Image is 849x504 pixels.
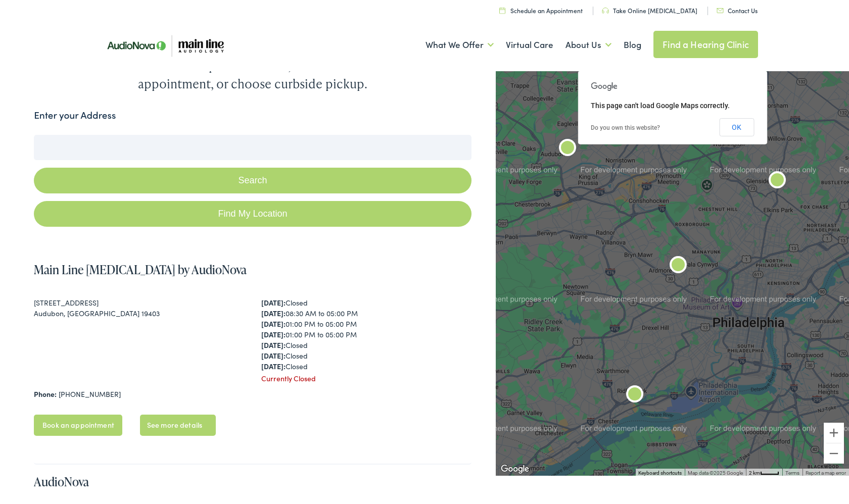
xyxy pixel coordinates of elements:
strong: [DATE]: [261,350,286,361]
span: 2 km [749,470,760,476]
strong: [DATE]: [261,329,286,339]
a: AudioNova [34,473,89,490]
button: Zoom out [824,443,844,464]
div: Main Line Audiology by AudioNova [623,383,647,408]
button: OK [719,118,754,136]
a: Virtual Care [506,26,553,64]
strong: [DATE]: [261,361,286,371]
img: Google [498,463,532,476]
img: utility icon [717,8,724,13]
img: utility icon [499,7,505,14]
a: Blog [624,26,641,64]
a: Open this area in Google Maps (opens a new window) [498,463,532,476]
label: Enter your Address [34,108,116,123]
div: [STREET_ADDRESS] [34,297,244,308]
a: Main Line [MEDICAL_DATA] by AudioNova [34,261,247,278]
div: Main Line Audiology by AudioNova [555,137,580,161]
strong: [DATE]: [261,308,286,318]
a: Do you own this website? [591,124,660,131]
strong: [DATE]: [261,297,286,308]
div: We're here to help. Visit a clinic, schedule a virtual appointment, or choose curbside pickup. [91,57,414,93]
button: Map Scale: 2 km per 34 pixels [746,469,782,476]
a: Schedule an Appointment [499,6,583,15]
a: Book an appointment [34,415,122,436]
strong: [DATE]: [261,340,286,350]
strong: Phone: [34,389,57,399]
a: Terms (opens in new tab) [785,470,799,476]
button: Keyboard shortcuts [638,470,682,477]
div: AudioNova [765,169,789,193]
span: This page can't load Google Maps correctly. [591,102,730,110]
a: Find a Hearing Clinic [653,31,758,58]
img: utility icon [602,8,609,14]
a: Find My Location [34,201,471,227]
a: Report a map error [806,470,846,476]
span: Map data ©2025 Google [688,470,743,476]
a: [PHONE_NUMBER] [59,389,121,399]
a: About Us [565,26,611,64]
a: Contact Us [717,6,758,15]
button: Search [34,168,471,193]
input: Enter your address or zip code [34,135,471,160]
div: Currently Closed [261,373,471,384]
strong: [DATE]: [261,319,286,329]
div: Main Line Audiology by AudioNova [666,254,690,278]
a: See more details [140,415,216,436]
a: What We Offer [426,26,494,64]
div: Closed 08:30 AM to 05:00 PM 01:00 PM to 05:00 PM 01:00 PM to 05:00 PM Closed Closed Closed [261,297,471,372]
button: Zoom in [824,423,844,443]
a: Take Online [MEDICAL_DATA] [602,6,697,15]
div: Audubon, [GEOGRAPHIC_DATA] 19403 [34,308,244,319]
